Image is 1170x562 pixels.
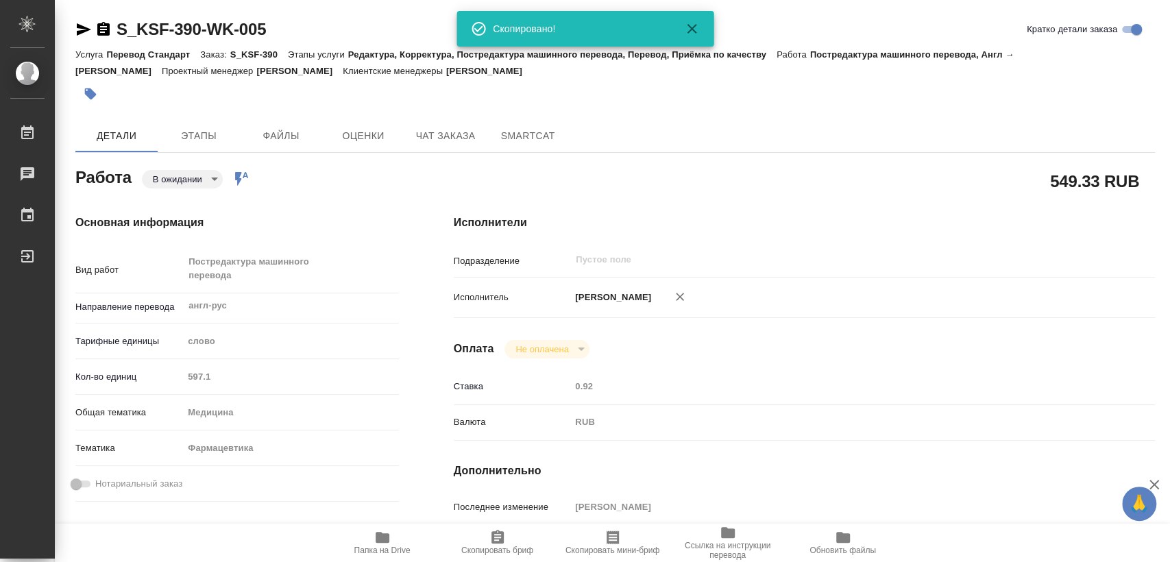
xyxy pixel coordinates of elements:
button: Скопировать ссылку [95,21,112,38]
p: Заказ: [200,49,230,60]
p: Направление перевода [75,300,183,314]
button: Закрыть [675,21,708,37]
button: Обновить файлы [785,524,901,562]
p: [PERSON_NAME] [256,66,343,76]
p: Валюта [454,415,571,429]
button: Папка на Drive [325,524,440,562]
p: Тематика [75,441,183,455]
h4: Оплата [454,341,494,357]
p: [PERSON_NAME] [570,291,651,304]
span: Обновить файлы [809,546,876,555]
p: Последнее изменение [454,500,571,514]
div: Фармацевтика [183,437,398,460]
p: Общая тематика [75,406,183,419]
input: Пустое поле [183,367,398,387]
button: Скопировать бриф [440,524,555,562]
h4: Исполнители [454,215,1155,231]
div: Скопировано! [493,22,664,36]
button: В ожидании [149,173,206,185]
span: Кратко детали заказа [1027,23,1117,36]
button: Добавить тэг [75,79,106,109]
span: Скопировать бриф [461,546,533,555]
div: слово [183,330,398,353]
span: Детали [84,127,149,145]
p: Проектный менеджер [162,66,256,76]
span: Папка на Drive [354,546,411,555]
p: Кол-во единиц [75,370,183,384]
p: Перевод Стандарт [106,49,200,60]
span: Оценки [330,127,396,145]
span: Ссылка на инструкции перевода [679,541,777,560]
span: Нотариальный заказ [95,477,182,491]
input: Пустое поле [570,497,1096,517]
button: 🙏 [1122,487,1156,521]
p: Исполнитель [454,291,571,304]
span: Файлы [248,127,314,145]
p: Ставка [454,380,571,393]
p: Редактура, Корректура, Постредактура машинного перевода, Перевод, Приёмка по качеству [348,49,777,60]
p: Работа [777,49,810,60]
p: Подразделение [454,254,571,268]
p: S_KSF-390 [230,49,288,60]
p: Этапы услуги [288,49,348,60]
h4: Основная информация [75,215,399,231]
h2: 549.33 RUB [1050,169,1139,193]
p: Клиентские менеджеры [343,66,446,76]
button: Удалить исполнителя [665,282,695,312]
p: [PERSON_NAME] [446,66,533,76]
div: Медицина [183,401,398,424]
h4: Дополнительно [454,463,1155,479]
button: Скопировать мини-бриф [555,524,670,562]
button: Не оплачена [511,343,572,355]
div: В ожидании [142,170,223,188]
h2: Работа [75,164,132,188]
span: Скопировать мини-бриф [565,546,659,555]
div: RUB [570,411,1096,434]
button: Ссылка на инструкции перевода [670,524,785,562]
p: Вид работ [75,263,183,277]
span: Чат заказа [413,127,478,145]
span: SmartCat [495,127,561,145]
input: Пустое поле [574,252,1064,268]
button: Скопировать ссылку для ЯМессенджера [75,21,92,38]
span: 🙏 [1128,489,1151,518]
span: Этапы [166,127,232,145]
input: Пустое поле [570,376,1096,396]
div: В ожидании [504,340,589,358]
p: Услуга [75,49,106,60]
a: S_KSF-390-WK-005 [117,20,266,38]
p: Тарифные единицы [75,334,183,348]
